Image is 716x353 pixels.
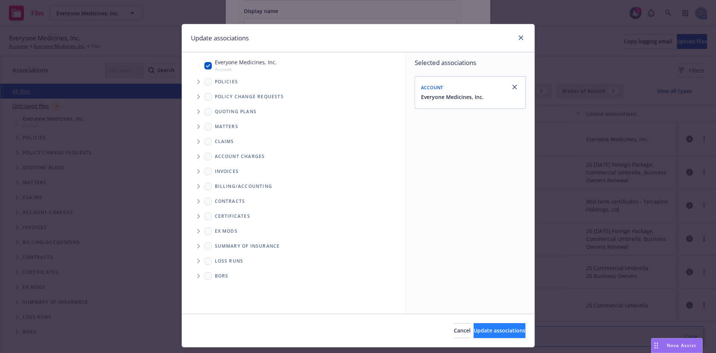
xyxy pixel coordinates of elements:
[454,323,471,338] button: Cancel
[182,179,405,284] div: Folder Tree Example
[215,154,265,159] span: Account charges
[215,109,257,114] span: Quoting plans
[415,58,525,67] span: Selected associations
[215,169,239,174] span: Invoices
[215,66,277,72] span: Account
[474,327,525,334] span: Update associations
[215,259,244,263] span: Loss Runs
[215,199,245,204] span: Contracts
[215,214,250,219] span: Certificates
[667,342,696,349] span: Nova Assist
[215,244,280,248] span: Summary of insurance
[215,80,238,84] span: Policies
[191,33,249,43] h1: Update associations
[215,95,284,99] span: Policy change requests
[215,229,238,233] span: Ex Mods
[651,338,703,353] button: Nova Assist
[215,139,234,144] span: Claims
[215,58,277,66] span: Everyone Medicines, Inc.
[215,184,273,189] span: Billing/Accounting
[215,274,229,278] span: BORs
[474,323,525,338] button: Update associations
[516,33,525,42] a: close
[182,57,405,179] div: Tree Example
[215,124,238,129] span: Matters
[421,93,484,101] button: Everyone Medicines, Inc.
[421,84,443,91] span: Account
[510,83,519,92] a: close
[454,327,471,334] span: Cancel
[651,338,661,353] div: Drag to move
